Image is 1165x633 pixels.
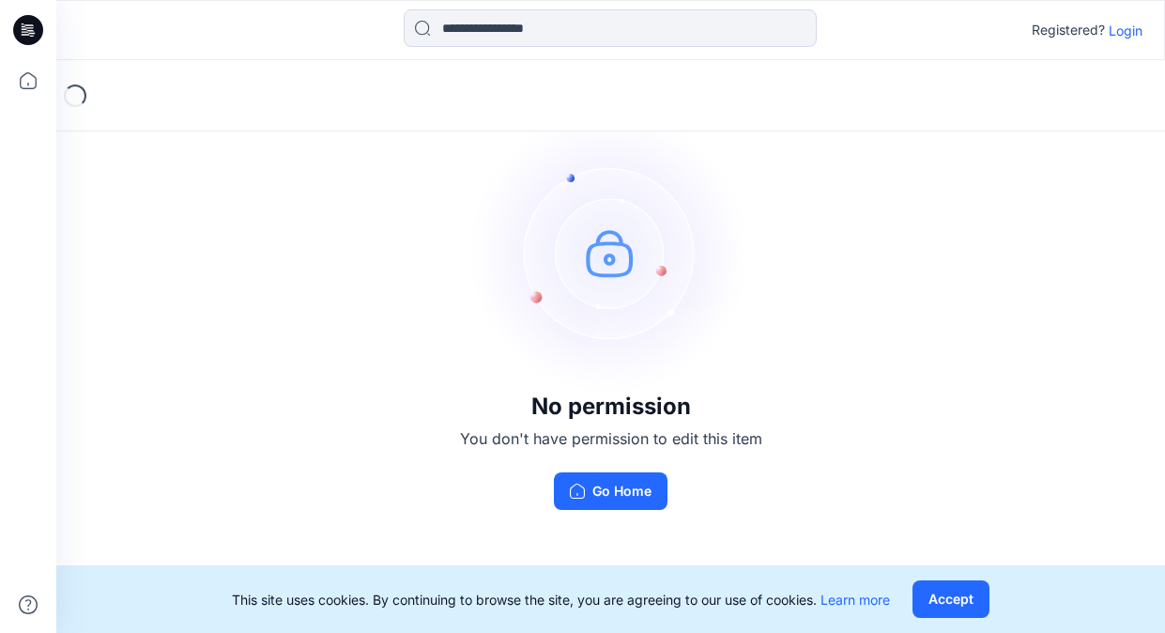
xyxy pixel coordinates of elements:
p: Registered? [1032,19,1105,41]
img: no-perm.svg [470,112,752,394]
h3: No permission [460,394,762,420]
p: You don't have permission to edit this item [460,427,762,450]
a: Learn more [820,592,890,608]
p: This site uses cookies. By continuing to browse the site, you are agreeing to our use of cookies. [232,590,890,610]
p: Login [1109,21,1142,40]
button: Go Home [554,472,667,510]
button: Accept [912,580,989,618]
